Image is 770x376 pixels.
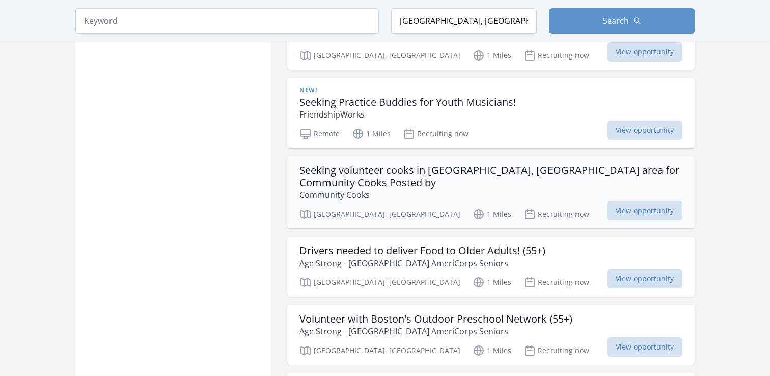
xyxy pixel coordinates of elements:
p: Recruiting now [403,128,469,140]
p: 1 Miles [473,344,511,357]
p: 1 Miles [473,49,511,62]
span: Search [602,15,629,27]
p: Recruiting now [524,208,589,220]
a: Volunteer with Boston's Outdoor Preschool Network (55+) Age Strong - [GEOGRAPHIC_DATA] AmeriCorps... [287,305,695,365]
p: 1 Miles [352,128,391,140]
span: New! [299,86,317,94]
p: FriendshipWorks [299,108,516,121]
span: View opportunity [607,121,682,140]
input: Location [391,8,537,34]
p: 1 Miles [473,276,511,288]
p: Recruiting now [524,49,589,62]
p: Community Cooks [299,189,682,201]
h3: Seeking volunteer cooks in [GEOGRAPHIC_DATA], [GEOGRAPHIC_DATA] area for Community Cooks Posted by [299,164,682,189]
p: Age Strong - [GEOGRAPHIC_DATA] AmeriCorps Seniors [299,257,545,269]
a: Drivers needed to deliver Food to Older Adults! (55+) Age Strong - [GEOGRAPHIC_DATA] AmeriCorps S... [287,237,695,297]
span: View opportunity [607,201,682,220]
span: View opportunity [607,42,682,62]
a: New! Seeking Practice Buddies for Youth Musicians! FriendshipWorks Remote 1 Miles Recruiting now ... [287,78,695,148]
p: [GEOGRAPHIC_DATA], [GEOGRAPHIC_DATA] [299,49,460,62]
h3: Seeking Practice Buddies for Youth Musicians! [299,96,516,108]
p: [GEOGRAPHIC_DATA], [GEOGRAPHIC_DATA] [299,344,460,357]
span: View opportunity [607,337,682,357]
p: [GEOGRAPHIC_DATA], [GEOGRAPHIC_DATA] [299,276,460,288]
h3: Drivers needed to deliver Food to Older Adults! (55+) [299,245,545,257]
p: Recruiting now [524,344,589,357]
p: Recruiting now [524,276,589,288]
p: Age Strong - [GEOGRAPHIC_DATA] AmeriCorps Seniors [299,325,572,337]
span: View opportunity [607,269,682,288]
button: Search [549,8,695,34]
p: Remote [299,128,340,140]
input: Keyword [75,8,379,34]
p: 1 Miles [473,208,511,220]
a: Seeking volunteer cooks in [GEOGRAPHIC_DATA], [GEOGRAPHIC_DATA] area for Community Cooks Posted b... [287,156,695,228]
h3: Volunteer with Boston's Outdoor Preschool Network (55+) [299,313,572,325]
p: [GEOGRAPHIC_DATA], [GEOGRAPHIC_DATA] [299,208,460,220]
